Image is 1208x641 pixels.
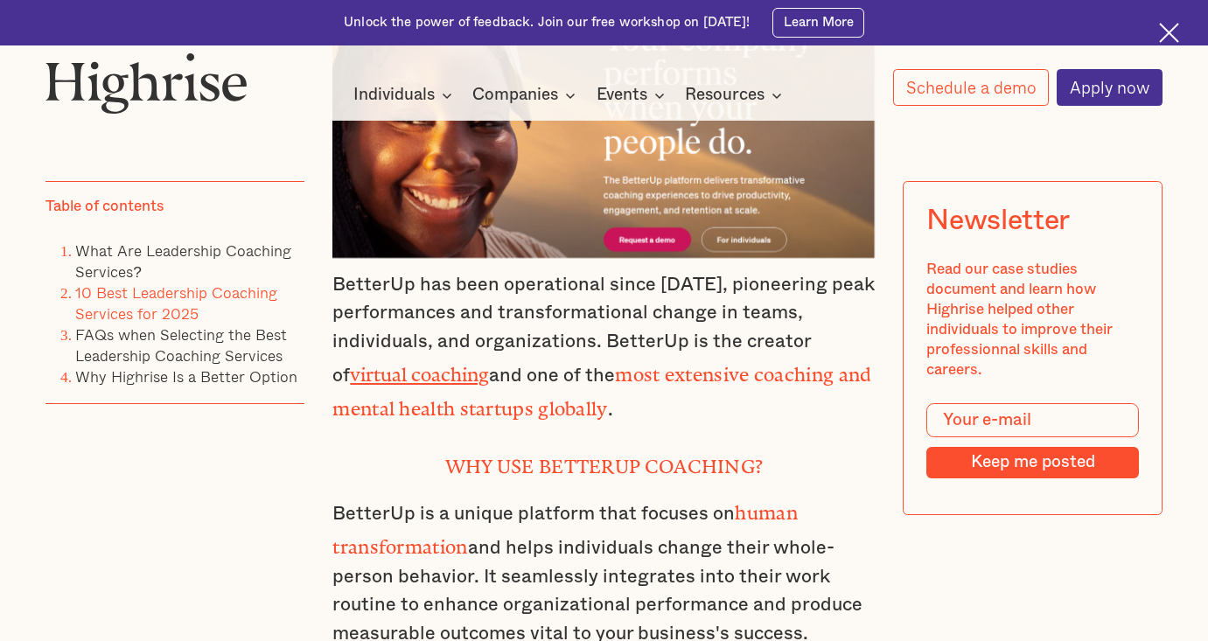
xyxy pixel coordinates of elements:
div: Individuals [353,85,457,106]
div: Companies [472,85,581,106]
a: Apply now [1057,69,1163,106]
p: BetterUp has been operational since [DATE], pioneering peak performances and transformational cha... [332,271,875,425]
div: Companies [472,85,558,106]
img: Cross icon [1159,23,1179,43]
div: Table of contents [45,197,164,217]
div: Newsletter [926,205,1070,238]
a: virtual coaching [350,364,489,376]
form: Modal Form [926,403,1139,478]
a: FAQs when Selecting the Best Leadership Coaching Services [75,323,287,367]
input: Keep me posted [926,447,1139,478]
div: Events [597,85,670,106]
div: Events [597,85,647,106]
a: What Are Leadership Coaching Services? [75,239,291,283]
input: Your e-mail [926,403,1139,437]
strong: human transformation [332,502,798,548]
a: Why Highrise Is a Better Option [75,365,297,388]
div: Unlock the power of feedback. Join our free workshop on [DATE]! [344,14,751,32]
div: Resources [685,85,787,106]
a: Learn More [772,8,863,37]
div: Resources [685,85,765,106]
img: Highrise logo [45,52,248,114]
strong: Why Use BetterUp Coaching? [445,456,764,468]
a: Schedule a demo [893,69,1049,106]
div: Read our case studies document and learn how Highrise helped other individuals to improve their p... [926,260,1139,380]
a: 10 Best Leadership Coaching Services for 2025 [75,281,277,325]
div: Individuals [353,85,435,106]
